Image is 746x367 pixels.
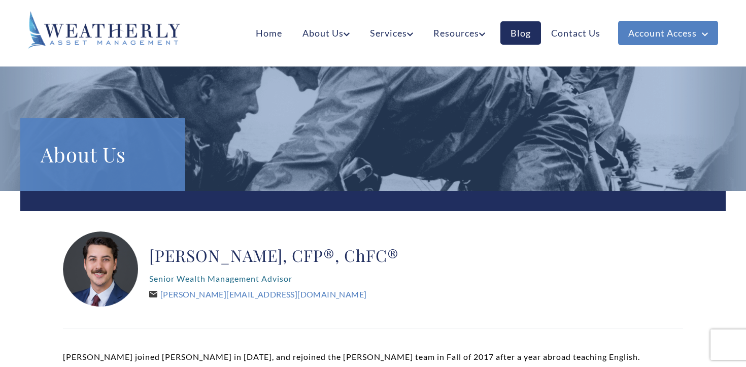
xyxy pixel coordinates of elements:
p: Senior Wealth Management Advisor [149,271,399,287]
a: [PERSON_NAME][EMAIL_ADDRESS][DOMAIN_NAME] [149,289,366,299]
a: Resources [423,21,495,45]
a: About Us [292,21,360,45]
a: Home [246,21,292,45]
h2: [PERSON_NAME], CFP®, ChFC® [149,245,399,265]
h1: About Us [41,138,165,171]
img: Weatherly [28,11,180,49]
a: Services [360,21,423,45]
a: Blog [500,21,541,45]
a: Account Access [618,21,718,45]
a: Contact Us [541,21,611,45]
